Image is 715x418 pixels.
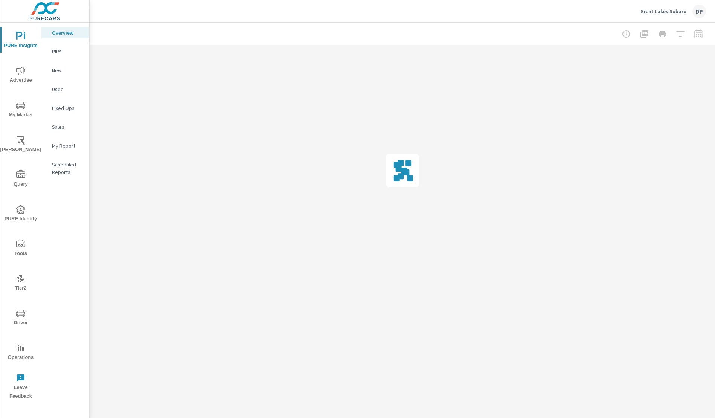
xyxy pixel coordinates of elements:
[3,274,39,293] span: Tier2
[52,123,83,131] p: Sales
[52,85,83,93] p: Used
[3,374,39,401] span: Leave Feedback
[52,161,83,176] p: Scheduled Reports
[41,102,89,114] div: Fixed Ops
[3,170,39,189] span: Query
[41,140,89,151] div: My Report
[3,136,39,154] span: [PERSON_NAME]
[3,343,39,362] span: Operations
[41,121,89,133] div: Sales
[41,27,89,38] div: Overview
[52,29,83,37] p: Overview
[3,66,39,85] span: Advertise
[52,67,83,74] p: New
[52,142,83,150] p: My Report
[41,159,89,178] div: Scheduled Reports
[3,32,39,50] span: PURE Insights
[41,84,89,95] div: Used
[41,46,89,57] div: PIPA
[0,23,41,404] div: nav menu
[640,8,686,15] p: Great Lakes Subaru
[3,205,39,223] span: PURE Identity
[52,104,83,112] p: Fixed Ops
[3,101,39,119] span: My Market
[3,309,39,327] span: Driver
[3,240,39,258] span: Tools
[692,5,706,18] div: DP
[41,65,89,76] div: New
[52,48,83,55] p: PIPA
